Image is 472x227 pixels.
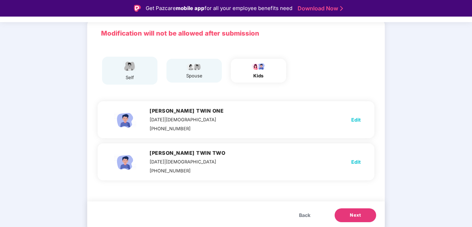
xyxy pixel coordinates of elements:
[292,208,317,222] button: Back
[250,72,267,79] div: kids
[149,167,225,174] div: [PHONE_NUMBER]
[176,5,205,11] strong: mobile app
[164,159,216,164] span: | [DEMOGRAPHIC_DATA]
[351,158,361,166] span: Edit
[350,212,361,219] span: Next
[335,208,376,222] button: Next
[111,150,139,174] img: svg+xml;base64,PHN2ZyBpZD0iQ2hpbGRfbWFsZV9pY29uIiB4bWxucz0iaHR0cDovL3d3dy53My5vcmcvMjAwMC9zdmciIH...
[121,60,138,72] img: svg+xml;base64,PHN2ZyBpZD0iRW1wbG95ZWVfbWFsZSIgeG1sbnM9Imh0dHA6Ly93d3cudzMub3JnLzIwMDAvc3ZnIiB3aW...
[101,28,371,39] p: Modification will not be allowed after submission
[351,116,361,124] span: Edit
[340,5,343,12] img: Stroke
[185,62,203,70] img: svg+xml;base64,PHN2ZyB4bWxucz0iaHR0cDovL3d3dy53My5vcmcvMjAwMC9zdmciIHdpZHRoPSI5Ny44OTciIGhlaWdodD...
[164,117,216,122] span: | [DEMOGRAPHIC_DATA]
[146,4,292,12] div: Get Pazcare for all your employee benefits need
[149,116,224,123] div: [DATE]
[351,157,361,168] button: Edit
[149,158,225,165] div: [DATE]
[134,5,141,12] img: Logo
[121,74,138,81] div: self
[149,150,225,157] h4: [PERSON_NAME] TWIN TWO
[185,72,203,79] div: spouse
[298,5,341,12] a: Download Now
[149,125,224,132] div: [PHONE_NUMBER]
[351,114,361,125] button: Edit
[299,211,310,219] span: Back
[149,107,224,114] h4: [PERSON_NAME] TWIN ONE
[111,107,139,132] img: svg+xml;base64,PHN2ZyBpZD0iQ2hpbGRfbWFsZV9pY29uIiB4bWxucz0iaHR0cDovL3d3dy53My5vcmcvMjAwMC9zdmciIH...
[250,62,267,70] img: svg+xml;base64,PHN2ZyB4bWxucz0iaHR0cDovL3d3dy53My5vcmcvMjAwMC9zdmciIHdpZHRoPSI3OS4wMzciIGhlaWdodD...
